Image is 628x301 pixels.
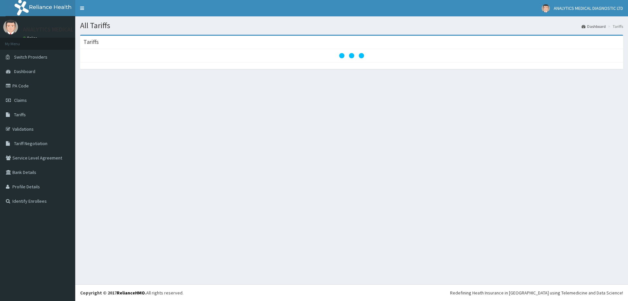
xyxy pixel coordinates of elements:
[339,43,365,69] svg: audio-loading
[606,24,623,29] li: Tariffs
[23,27,117,32] p: ANALYTICS MEDICAL DIAGNOSTIC LTD
[23,36,39,40] a: Online
[75,284,628,301] footer: All rights reserved.
[582,24,606,29] a: Dashboard
[542,4,550,12] img: User Image
[14,68,35,74] span: Dashboard
[3,20,18,34] img: User Image
[554,5,623,11] span: ANALYTICS MEDICAL DIAGNOSTIC LTD
[80,21,623,30] h1: All Tariffs
[14,112,26,118] span: Tariffs
[83,39,99,45] h3: Tariffs
[450,290,623,296] div: Redefining Heath Insurance in [GEOGRAPHIC_DATA] using Telemedicine and Data Science!
[117,290,145,296] a: RelianceHMO
[80,290,146,296] strong: Copyright © 2017 .
[14,141,47,146] span: Tariff Negotiation
[14,97,27,103] span: Claims
[14,54,47,60] span: Switch Providers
